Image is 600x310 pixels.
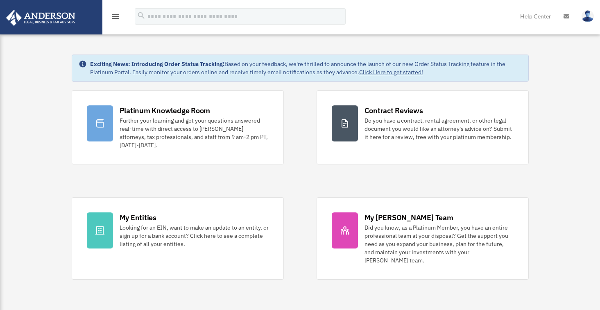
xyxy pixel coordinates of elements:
a: My [PERSON_NAME] Team Did you know, as a Platinum Member, you have an entire professional team at... [317,197,529,280]
div: My [PERSON_NAME] Team [365,212,453,223]
a: My Entities Looking for an EIN, want to make an update to an entity, or sign up for a bank accoun... [72,197,284,280]
div: Further your learning and get your questions answered real-time with direct access to [PERSON_NAM... [120,116,269,149]
i: menu [111,11,120,21]
img: Anderson Advisors Platinum Portal [4,10,78,26]
div: Looking for an EIN, want to make an update to an entity, or sign up for a bank account? Click her... [120,223,269,248]
a: Platinum Knowledge Room Further your learning and get your questions answered real-time with dire... [72,90,284,164]
a: Click Here to get started! [359,68,423,76]
div: Did you know, as a Platinum Member, you have an entire professional team at your disposal? Get th... [365,223,514,264]
div: Contract Reviews [365,105,423,116]
a: menu [111,14,120,21]
i: search [137,11,146,20]
strong: Exciting News: Introducing Order Status Tracking! [90,60,224,68]
div: Platinum Knowledge Room [120,105,211,116]
a: Contract Reviews Do you have a contract, rental agreement, or other legal document you would like... [317,90,529,164]
div: My Entities [120,212,156,223]
div: Based on your feedback, we're thrilled to announce the launch of our new Order Status Tracking fe... [90,60,522,76]
img: User Pic [582,10,594,22]
div: Do you have a contract, rental agreement, or other legal document you would like an attorney's ad... [365,116,514,141]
